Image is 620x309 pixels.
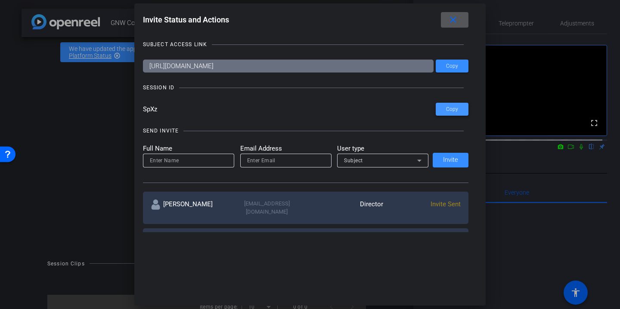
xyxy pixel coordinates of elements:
[143,40,207,49] div: SUBJECT ACCESS LINK
[228,199,306,216] div: [EMAIL_ADDRESS][DOMAIN_NAME]
[143,40,469,49] openreel-title-line: SUBJECT ACCESS LINK
[143,126,179,135] div: SEND INVITE
[143,144,234,154] mat-label: Full Name
[446,63,458,69] span: Copy
[151,199,228,216] div: [PERSON_NAME]
[446,106,458,113] span: Copy
[306,199,383,216] div: Director
[240,144,332,154] mat-label: Email Address
[143,83,469,92] openreel-title-line: SESSION ID
[431,200,461,208] span: Invite Sent
[247,155,325,166] input: Enter Email
[448,15,459,25] mat-icon: close
[143,83,174,92] div: SESSION ID
[436,103,468,116] button: Copy
[436,60,468,73] button: Copy
[150,155,227,166] input: Enter Name
[337,144,428,154] mat-label: User type
[344,158,363,164] span: Subject
[143,126,469,135] openreel-title-line: SEND INVITE
[143,12,469,28] div: Invite Status and Actions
